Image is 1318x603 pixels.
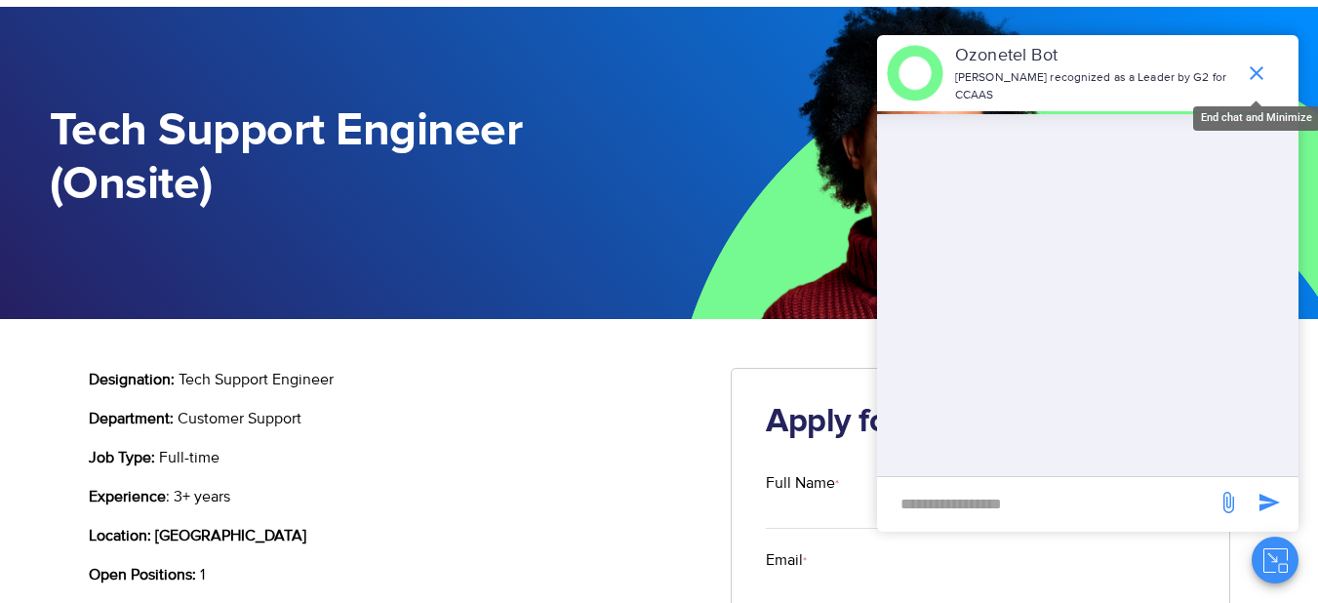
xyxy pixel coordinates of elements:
label: Full Name [766,471,1195,495]
h2: Apply for this position [766,403,1195,442]
p: [PERSON_NAME] recognized as a Leader by G2 for CCAAS [955,69,1235,104]
b: Job Type [89,448,151,467]
label: Email [766,548,1195,572]
span: send message [1250,483,1289,522]
img: header [887,45,943,101]
span: Tech Support Engineer [179,370,334,389]
b: : [151,448,155,467]
h1: Tech Support Engineer (Onsite) [50,104,659,212]
b: Open Positions: [89,565,196,584]
span: Customer Support [178,409,301,428]
span: send message [1209,483,1248,522]
span: 1 [200,565,205,584]
span: : [166,487,170,506]
div: new-msg-input [887,487,1207,522]
button: Close chat [1252,537,1298,583]
span: Full-time [159,448,220,467]
span: end chat or minimize [1237,54,1276,93]
b: Designation: [89,370,175,389]
p: Ozonetel Bot [955,43,1235,69]
span: 3+ years [174,487,230,506]
b: Experience [89,487,166,506]
b: Location: [GEOGRAPHIC_DATA] [89,526,306,545]
b: Department: [89,409,174,428]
